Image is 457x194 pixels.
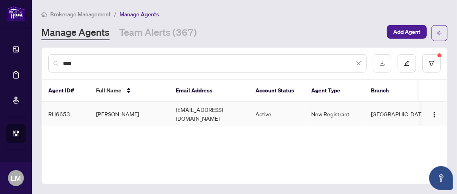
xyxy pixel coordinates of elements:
td: New Registrant [305,102,365,126]
td: [EMAIL_ADDRESS][DOMAIN_NAME] [169,102,249,126]
span: Brokerage Management [50,11,111,18]
span: Manage Agents [120,11,159,18]
th: Account Status [249,80,305,102]
button: Open asap [429,166,453,190]
span: filter [429,61,434,66]
th: Branch [365,80,424,102]
img: logo [6,6,25,21]
th: Agent ID# [42,80,90,102]
td: RH6653 [42,102,90,126]
a: Manage Agents [41,26,110,40]
span: download [379,61,385,66]
th: Agent Type [305,80,365,102]
span: close [356,61,361,66]
span: Full Name [96,86,122,95]
a: Team Alerts (367) [119,26,197,40]
span: home [41,12,47,17]
td: [PERSON_NAME] [90,102,169,126]
th: Email Address [169,80,249,102]
button: download [373,54,391,73]
button: Add Agent [387,25,427,39]
img: Logo [431,112,437,118]
span: arrow-left [437,30,442,36]
button: edit [398,54,416,73]
td: [GEOGRAPHIC_DATA] [365,102,433,126]
span: Add Agent [393,25,420,38]
button: filter [422,54,441,73]
button: Logo [428,108,441,120]
span: edit [404,61,410,66]
td: Active [249,102,305,126]
li: / [114,10,116,19]
th: Full Name [90,80,169,102]
span: LM [11,172,21,184]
